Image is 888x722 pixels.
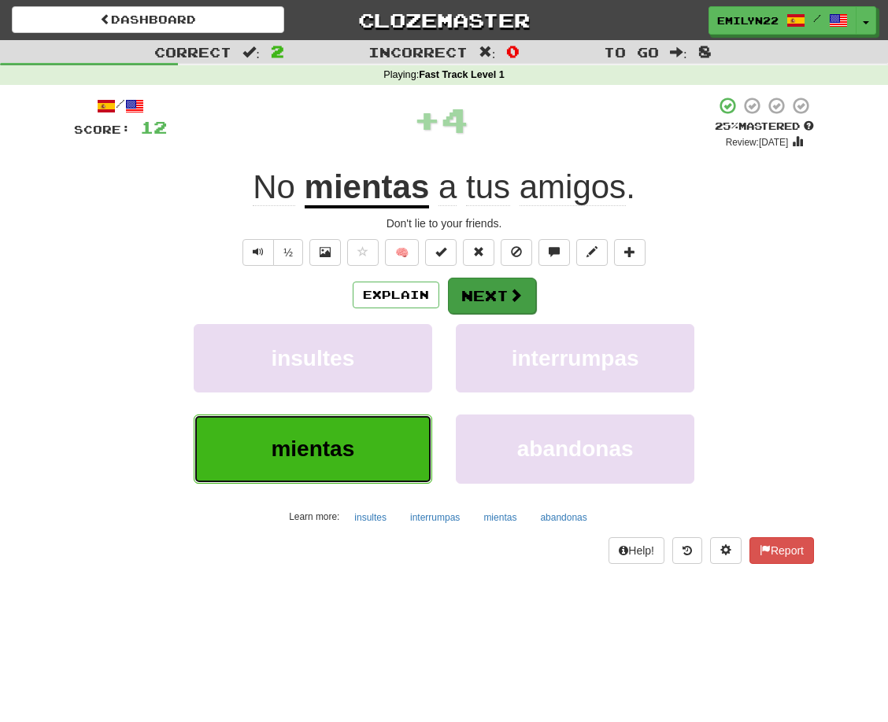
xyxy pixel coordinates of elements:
[479,46,496,59] span: :
[239,239,303,266] div: Text-to-speech controls
[517,437,634,461] span: abandonas
[456,414,694,483] button: abandonas
[466,168,510,206] span: tus
[463,239,494,266] button: Reset to 0% Mastered (alt+r)
[242,239,274,266] button: Play sentence audio (ctl+space)
[670,46,687,59] span: :
[309,239,341,266] button: Show image (alt+x)
[368,44,468,60] span: Incorrect
[520,168,626,206] span: amigos
[346,506,395,529] button: insultes
[512,346,639,370] span: interrumpas
[813,13,821,24] span: /
[347,239,379,266] button: Favorite sentence (alt+f)
[271,42,284,61] span: 2
[273,239,303,266] button: ½
[609,537,664,564] button: Help!
[501,239,532,266] button: Ignore sentence (alt+i)
[576,239,608,266] button: Edit sentence (alt+d)
[698,42,712,61] span: 8
[715,120,814,134] div: Mastered
[353,282,439,308] button: Explain
[385,239,419,266] button: 🧠
[614,239,646,266] button: Add to collection (alt+a)
[74,123,131,136] span: Score:
[308,6,580,34] a: Clozemaster
[475,506,525,529] button: mientas
[413,96,441,143] span: +
[456,324,694,392] button: interrumpas
[289,511,339,522] small: Learn more:
[506,42,520,61] span: 0
[140,117,167,137] span: 12
[438,168,457,206] span: a
[401,506,468,529] button: interrumpas
[715,120,738,132] span: 25 %
[726,137,789,148] small: Review: [DATE]
[154,44,231,60] span: Correct
[253,168,295,206] span: No
[448,278,536,314] button: Next
[194,324,432,392] button: insultes
[709,6,857,35] a: emilyn22 /
[271,346,354,370] span: insultes
[194,414,432,483] button: mientas
[305,168,430,208] u: mientas
[531,506,595,529] button: abandonas
[271,437,354,461] span: mientas
[12,6,284,33] a: Dashboard
[74,96,167,116] div: /
[749,537,814,564] button: Report
[441,100,468,139] span: 4
[604,44,659,60] span: To go
[425,239,457,266] button: Set this sentence to 100% Mastered (alt+m)
[717,13,779,28] span: emilyn22
[538,239,570,266] button: Discuss sentence (alt+u)
[429,168,635,206] span: .
[74,215,814,231] div: Don't lie to your friends.
[242,46,260,59] span: :
[672,537,702,564] button: Round history (alt+y)
[419,69,505,80] strong: Fast Track Level 1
